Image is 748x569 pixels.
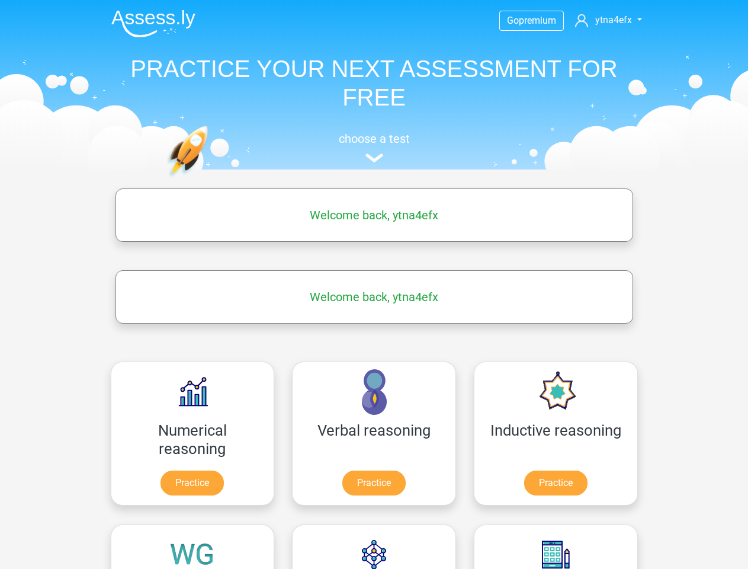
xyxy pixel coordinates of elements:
[595,14,632,25] span: ytna4efx
[342,471,406,496] a: Practice
[500,12,563,28] a: Gopremium
[121,208,627,222] h5: Welcome back, ytna4efx
[111,9,195,37] img: Assessly
[102,132,647,146] h5: choose a test
[519,15,556,26] span: premium
[160,471,224,496] a: Practice
[121,290,627,304] h5: Welcome back, ytna4efx
[167,126,254,233] img: practice
[570,13,646,27] a: ytna4efx
[102,55,647,111] h1: PRACTICE YOUR NEXT ASSESSMENT FOR FREE
[365,154,383,162] img: assessment
[102,132,647,163] a: choose a test
[524,471,588,496] a: Practice
[507,15,519,26] span: Go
